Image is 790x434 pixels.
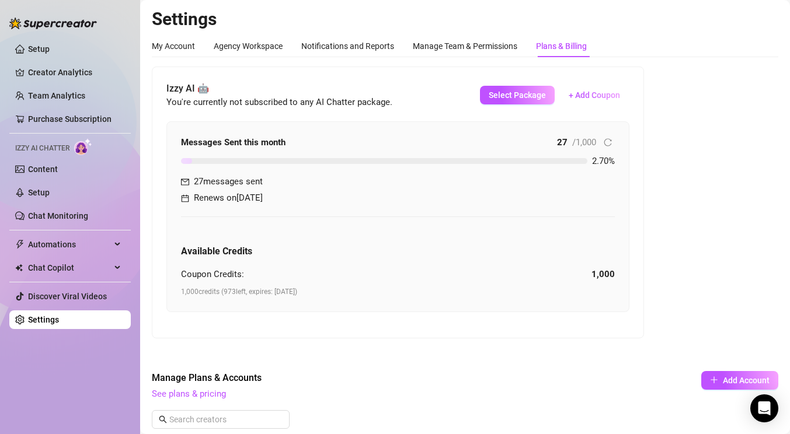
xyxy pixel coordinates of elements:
div: Notifications and Reports [301,40,394,52]
span: 1,000 credits ( 973 left, expires: [DATE] ) [181,286,297,297]
a: Setup [28,188,50,197]
span: You're currently not subscribed to any AI Chatter package. [166,97,392,107]
span: thunderbolt [15,240,25,249]
a: See plans & pricing [152,388,226,399]
div: Plans & Billing [536,40,587,52]
span: Automations [28,235,111,254]
a: Discover Viral Videos [28,292,107,301]
span: plus [710,376,718,384]
button: + Add Coupon [559,86,629,104]
span: mail [181,178,189,186]
div: My Account [152,40,195,52]
span: Add Account [723,376,770,385]
span: Coupon Credits: [181,268,244,282]
span: reload [604,138,612,146]
strong: 1,000 [591,269,615,279]
div: Open Intercom Messenger [750,394,778,422]
h5: Available Credits [181,244,615,258]
span: / 1,000 [572,137,596,148]
strong: 27 [557,137,568,148]
a: Purchase Subscription [28,114,112,124]
span: calendar [181,194,189,202]
button: Add Account [701,371,778,390]
span: Izzy AI 🤖 [166,81,392,96]
a: Creator Analytics [28,63,121,82]
a: Setup [28,44,50,54]
span: Manage Plans & Accounts [152,371,622,385]
span: 27 messages sent [194,175,263,189]
button: Select Package [480,86,555,104]
a: Team Analytics [28,91,85,100]
input: Search creators [169,413,273,426]
img: AI Chatter [74,138,92,155]
strong: Messages Sent this month [181,137,286,148]
span: Select Package [489,90,546,100]
a: Chat Monitoring [28,211,88,220]
h2: Settings [152,8,778,30]
img: logo-BBDzfeDw.svg [9,17,97,29]
span: 2.70 % [592,156,615,166]
div: Manage Team & Permissions [413,40,517,52]
span: Izzy AI Chatter [15,143,69,154]
div: Agency Workspace [214,40,283,52]
span: search [159,415,167,423]
img: Chat Copilot [15,264,23,272]
a: Settings [28,315,59,324]
span: Chat Copilot [28,258,111,277]
span: Renews on [DATE] [194,191,263,205]
span: + Add Coupon [569,90,620,100]
a: Content [28,164,58,174]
